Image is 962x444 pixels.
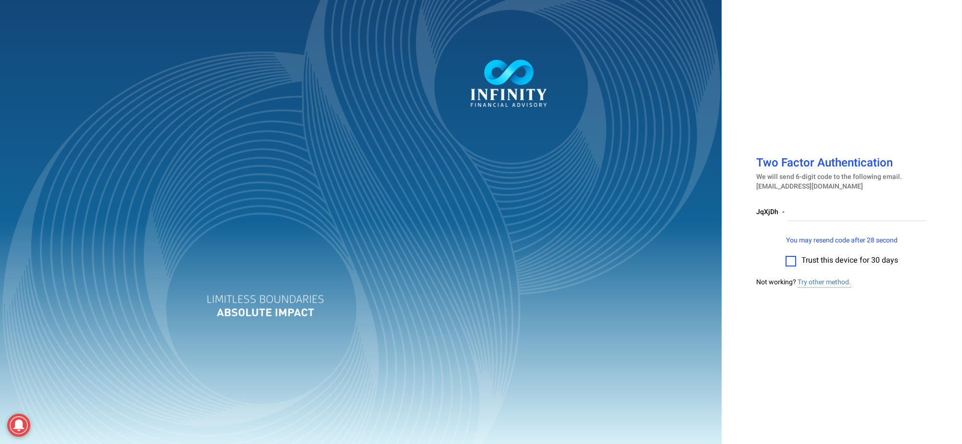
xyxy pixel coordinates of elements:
span: We will send 6-digit code to the following email. [756,172,902,182]
span: Not working? [756,277,796,287]
span: [EMAIL_ADDRESS][DOMAIN_NAME] [756,181,863,191]
a: Try other method. [798,277,851,288]
span: Trust this device for 30 days [801,254,898,266]
span: JqXjDh [756,207,778,217]
span: - [782,207,785,217]
h1: Two Factor Authentication [756,157,927,172]
span: You may resend code after 28 second [786,235,898,245]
